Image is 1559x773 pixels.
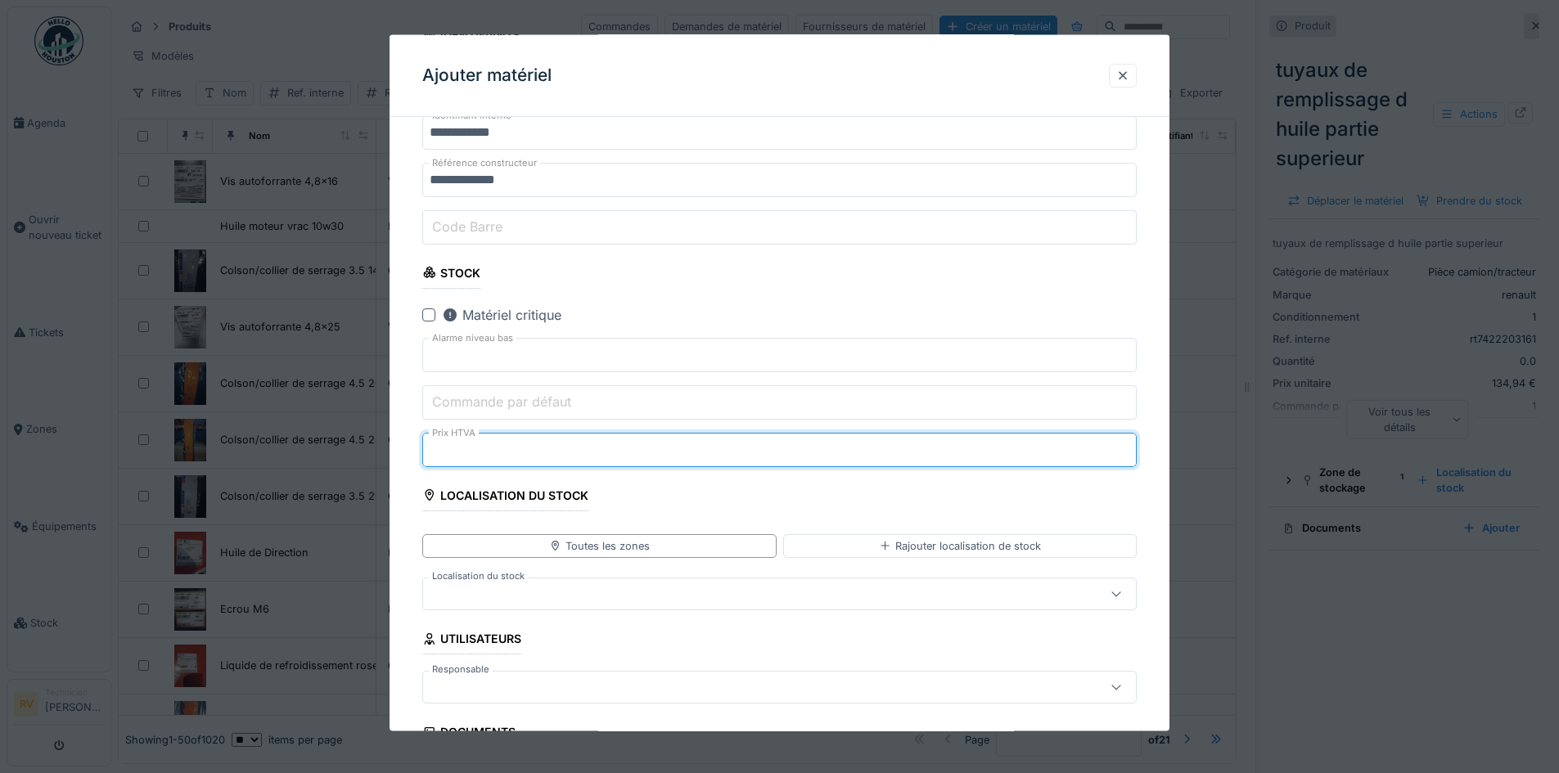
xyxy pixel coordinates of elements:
div: Toutes les zones [549,537,650,553]
div: Utilisateurs [422,626,521,654]
label: Alarme niveau bas [429,330,516,344]
label: Responsable [429,663,493,676]
div: Rajouter localisation de stock [879,537,1041,553]
label: Code Barre [429,216,506,236]
div: Matériel critique [442,304,561,324]
label: Référence constructeur [429,155,540,169]
h3: Ajouter matériel [422,65,552,86]
label: Commande par défaut [429,391,574,411]
label: Prix HTVA [429,425,479,439]
div: Documents [422,720,516,748]
div: Localisation du stock [422,483,588,510]
div: Stock [422,260,480,288]
label: Localisation du stock [429,569,528,582]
